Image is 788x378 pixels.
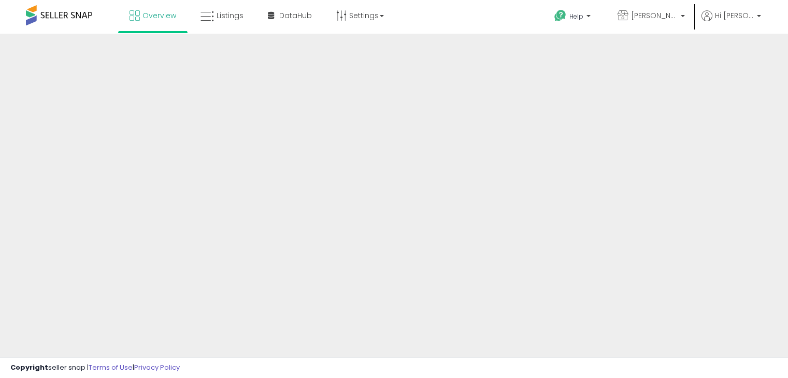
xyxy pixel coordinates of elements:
[546,2,601,34] a: Help
[89,362,133,372] a: Terms of Use
[569,12,583,21] span: Help
[142,10,176,21] span: Overview
[279,10,312,21] span: DataHub
[631,10,678,21] span: [PERSON_NAME]'s store
[554,9,567,22] i: Get Help
[10,362,48,372] strong: Copyright
[134,362,180,372] a: Privacy Policy
[217,10,243,21] span: Listings
[10,363,180,373] div: seller snap | |
[701,10,761,34] a: Hi [PERSON_NAME]
[715,10,754,21] span: Hi [PERSON_NAME]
